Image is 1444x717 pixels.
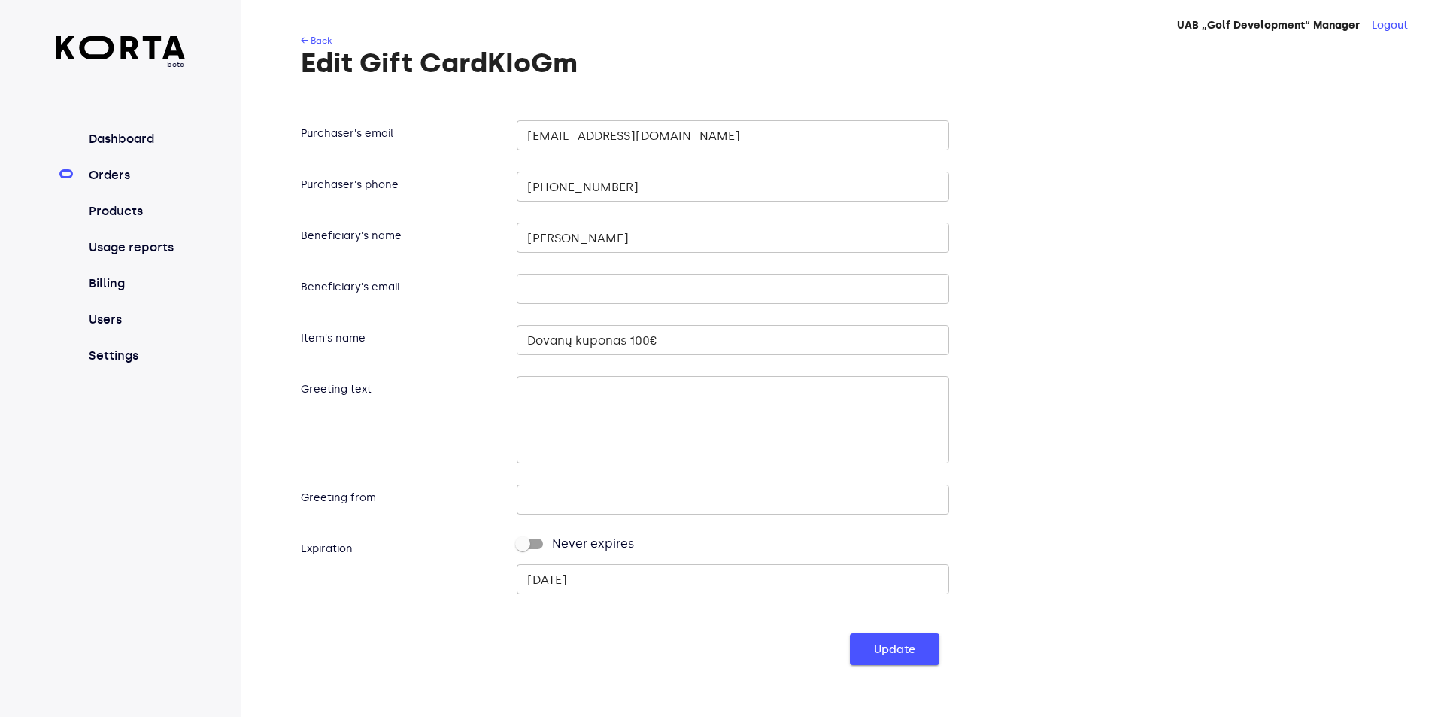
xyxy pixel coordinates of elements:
[86,275,186,293] a: Billing
[301,370,372,397] label: Greeting text
[86,347,186,365] a: Settings
[86,238,186,257] a: Usage reports
[1177,19,1360,32] strong: UAB „Golf Development“ Manager
[301,491,376,506] label: Greeting from
[86,166,186,184] a: Orders
[874,640,915,659] span: Update
[86,130,186,148] a: Dashboard
[301,126,393,141] label: Purchaser's email
[301,35,332,46] a: ← Back
[850,633,939,665] button: Update
[56,36,186,70] a: beta
[301,280,400,295] label: Beneficiary's email
[301,229,402,244] label: Beneficiary's name
[56,59,186,70] span: beta
[86,311,186,329] a: Users
[301,530,353,557] label: Expiration
[301,178,399,193] label: Purchaser's phone
[301,331,366,346] label: Item's name
[1372,18,1408,33] button: Logout
[552,535,634,553] span: Never expires
[86,202,186,220] a: Products
[56,36,186,59] img: Korta
[301,48,1381,78] h1: Edit Gift Card KIoGm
